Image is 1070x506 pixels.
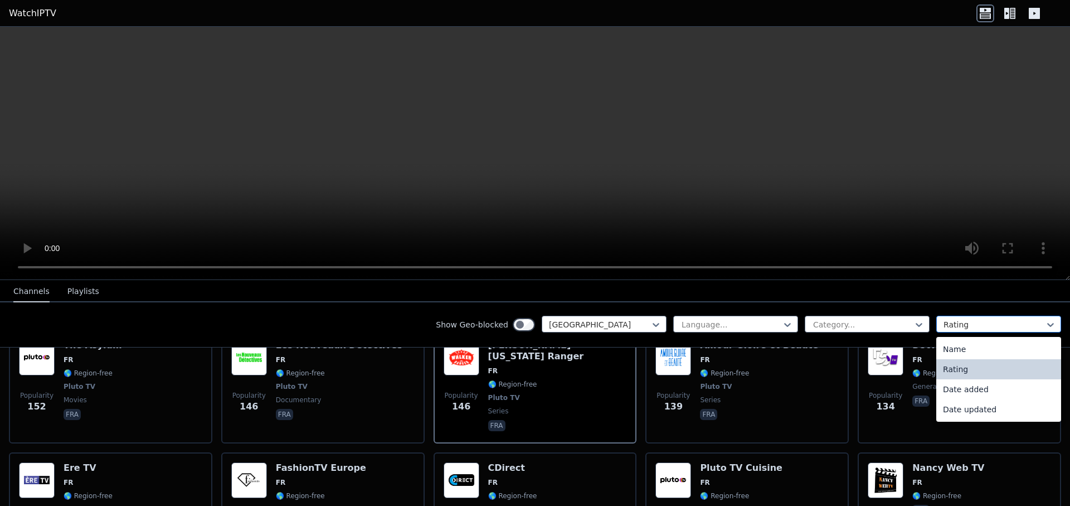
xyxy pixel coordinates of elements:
span: Popularity [656,391,690,400]
h6: Ere TV [64,462,113,474]
span: 134 [876,400,894,413]
span: 🌎 Region-free [64,369,113,378]
div: Date added [936,379,1061,399]
span: FR [700,355,709,364]
span: 146 [452,400,470,413]
img: The Asylum [19,340,55,375]
p: fra [64,409,81,420]
div: Date updated [936,399,1061,420]
span: FR [276,355,285,364]
a: WatchIPTV [9,7,56,20]
img: CDirect [444,462,479,498]
span: 146 [240,400,258,413]
span: 🌎 Region-free [912,491,961,500]
span: 🌎 Region-free [276,491,325,500]
span: FR [276,478,285,487]
span: 🌎 Region-free [488,380,537,389]
img: Amour Gloire et Beaute [655,340,691,375]
span: Popularity [20,391,53,400]
p: fra [276,409,293,420]
h6: Nancy Web TV [912,462,984,474]
img: FashionTV Europe [231,462,267,498]
p: fra [912,396,930,407]
span: 🌎 Region-free [700,491,749,500]
span: FR [488,478,498,487]
span: Pluto TV [64,382,95,391]
span: movies [64,396,87,404]
div: Name [936,339,1061,359]
p: fra [488,420,505,431]
h6: CDirect [488,462,537,474]
div: Rating [936,359,1061,379]
span: general [912,382,938,391]
span: Pluto TV [700,382,732,391]
span: 🌎 Region-free [64,491,113,500]
label: Show Geo-blocked [436,319,508,330]
h6: FashionTV Europe [276,462,366,474]
span: Popularity [869,391,902,400]
img: D5tv [868,340,903,375]
span: series [488,407,509,416]
h6: [PERSON_NAME] [US_STATE] Ranger [488,340,627,362]
span: 🌎 Region-free [700,369,749,378]
img: Pluto TV Cuisine [655,462,691,498]
span: 152 [27,400,46,413]
span: series [700,396,721,404]
span: FR [700,478,709,487]
button: Playlists [67,281,99,302]
span: 🌎 Region-free [276,369,325,378]
p: fra [700,409,717,420]
span: FR [912,355,922,364]
span: documentary [276,396,322,404]
span: Pluto TV [276,382,308,391]
span: Popularity [232,391,266,400]
img: Les Nouveaux Detectives [231,340,267,375]
span: 139 [664,400,683,413]
span: FR [912,478,922,487]
img: Ere TV [19,462,55,498]
span: FR [488,367,498,375]
button: Channels [13,281,50,302]
span: FR [64,355,73,364]
h6: Pluto TV Cuisine [700,462,782,474]
img: Walker Texas Ranger [444,340,479,375]
span: Pluto TV [488,393,520,402]
span: 🌎 Region-free [488,491,537,500]
span: 🌎 Region-free [912,369,961,378]
span: Popularity [445,391,478,400]
img: Nancy Web TV [868,462,903,498]
span: FR [64,478,73,487]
